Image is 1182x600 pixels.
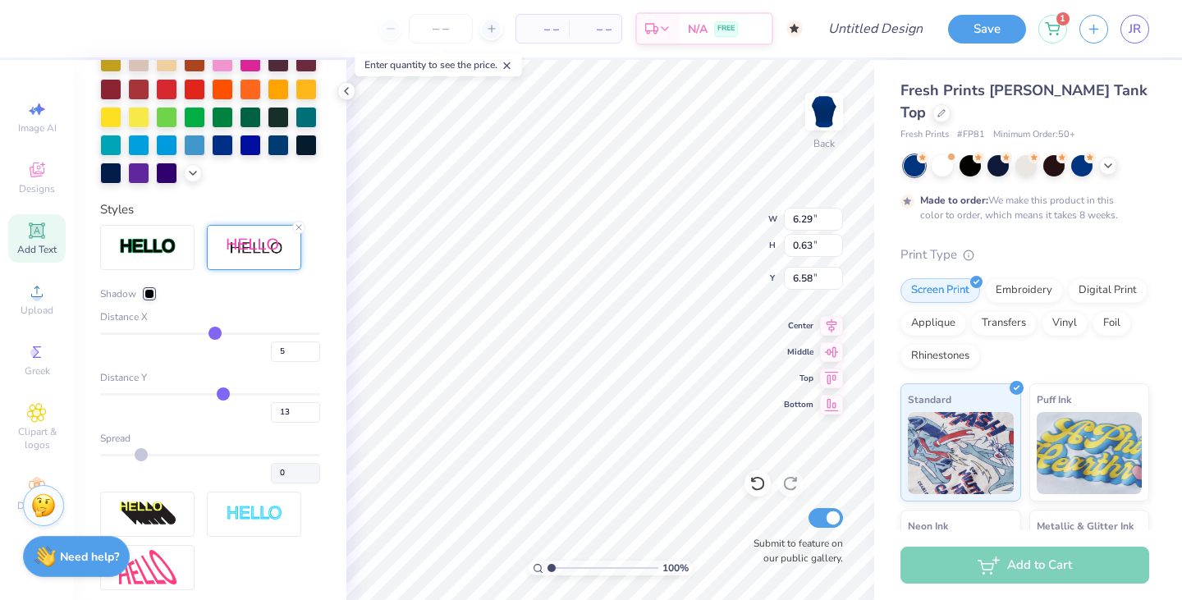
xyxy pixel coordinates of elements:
span: Distance Y [100,370,147,385]
div: Styles [100,200,320,219]
div: Digital Print [1068,278,1148,303]
input: Untitled Design [815,12,936,45]
span: Fresh Prints [900,128,949,142]
span: Neon Ink [908,517,948,534]
img: Puff Ink [1037,412,1143,494]
img: 3d Illusion [119,501,176,527]
span: Spread [100,431,131,446]
img: Stroke [119,237,176,256]
img: Back [808,95,841,128]
div: Vinyl [1042,311,1088,336]
a: JR [1120,15,1149,44]
label: Submit to feature on our public gallery. [744,536,843,566]
span: – – [579,21,612,38]
span: Middle [784,346,813,358]
span: Decorate [17,499,57,512]
div: Screen Print [900,278,980,303]
span: Metallic & Glitter Ink [1037,517,1134,534]
span: JR [1129,20,1141,39]
span: Distance X [100,309,148,324]
button: Save [948,15,1026,44]
span: Greek [25,364,50,378]
span: Center [784,320,813,332]
span: – – [526,21,559,38]
img: Standard [908,412,1014,494]
div: Rhinestones [900,344,980,369]
span: Puff Ink [1037,391,1071,408]
span: # FP81 [957,128,985,142]
span: Standard [908,391,951,408]
input: – – [409,14,473,44]
span: Bottom [784,399,813,410]
div: Transfers [971,311,1037,336]
img: Negative Space [226,505,283,524]
strong: Made to order: [920,194,988,207]
span: Fresh Prints [PERSON_NAME] Tank Top [900,80,1148,122]
span: Top [784,373,813,384]
span: Shadow [100,286,136,301]
span: Add Text [17,243,57,256]
strong: Need help? [60,549,119,565]
img: Free Distort [119,550,176,585]
span: Minimum Order: 50 + [993,128,1075,142]
span: N/A [688,21,708,38]
span: 1 [1056,12,1070,25]
div: We make this product in this color to order, which means it takes 8 weeks. [920,193,1122,222]
div: Foil [1093,311,1131,336]
span: 100 % [662,561,689,575]
span: Designs [19,182,55,195]
div: Enter quantity to see the price. [355,53,522,76]
div: Print Type [900,245,1149,264]
span: Image AI [18,121,57,135]
div: Back [813,136,835,151]
div: Applique [900,311,966,336]
img: Shadow [226,237,283,258]
span: Upload [21,304,53,317]
span: Clipart & logos [8,425,66,451]
div: Embroidery [985,278,1063,303]
span: FREE [717,23,735,34]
